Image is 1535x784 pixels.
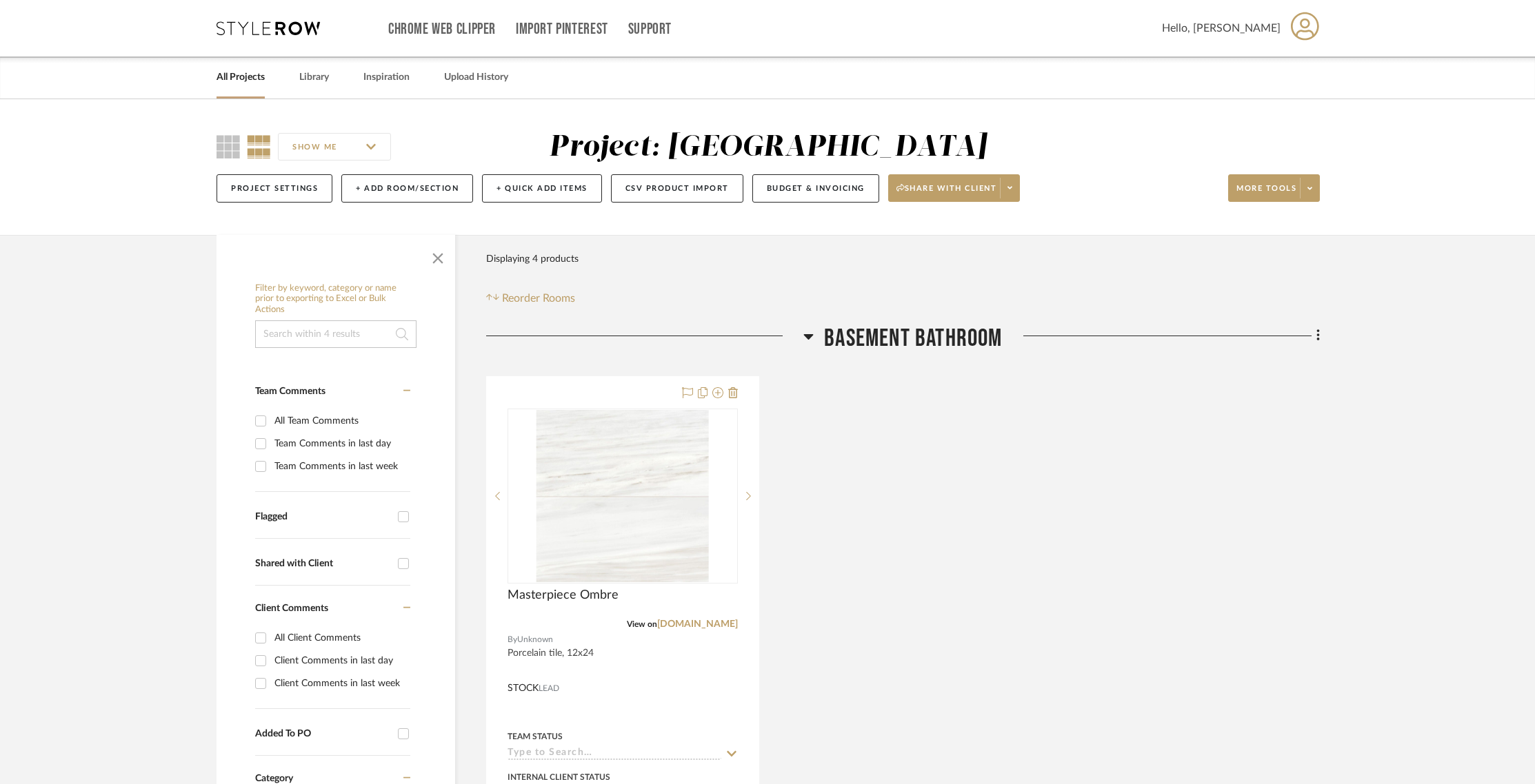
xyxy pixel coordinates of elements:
a: Library [299,68,329,87]
button: Project Settings [217,174,332,203]
span: Team Comments [255,386,325,396]
div: All Client Comments [274,627,407,649]
img: Masterpiece Ombre [536,410,709,582]
div: Shared with Client [255,558,391,570]
a: Support [628,23,672,35]
span: Share with client [896,183,997,204]
button: Reorder Rooms [486,290,575,307]
a: [DOMAIN_NAME] [657,619,738,629]
button: + Quick Add Items [482,174,602,203]
div: Team Status [508,730,563,743]
span: Basement Bathroom [824,324,1002,353]
span: By [508,633,517,646]
span: View on [627,620,657,628]
input: Search within 4 results [255,320,417,348]
button: Budget & Invoicing [752,174,879,203]
div: Team Comments in last week [274,455,407,477]
div: Team Comments in last day [274,433,407,455]
a: Import Pinterest [516,23,608,35]
div: Flagged [255,511,391,523]
span: Hello, [PERSON_NAME] [1162,20,1281,37]
h6: Filter by keyword, category or name prior to exporting to Excel or Bulk Actions [255,283,417,316]
a: Upload History [444,68,508,87]
span: Reorder Rooms [502,290,575,307]
span: Unknown [517,633,553,646]
button: Close [424,242,452,269]
a: Chrome Web Clipper [388,23,496,35]
button: Share with client [888,174,1021,202]
button: More tools [1228,174,1320,202]
div: 0 [508,409,737,583]
div: Added To PO [255,728,391,740]
a: Inspiration [363,68,410,87]
span: Client Comments [255,604,328,613]
div: Internal Client Status [508,771,610,783]
div: Client Comments in last week [274,672,407,694]
div: All Team Comments [274,410,407,432]
span: More tools [1236,183,1296,204]
input: Type to Search… [508,747,721,761]
button: + Add Room/Section [341,174,473,203]
div: Project: [GEOGRAPHIC_DATA] [549,133,987,162]
button: CSV Product Import [611,174,743,203]
a: All Projects [217,68,265,87]
span: Masterpiece Ombre [508,588,619,603]
div: Client Comments in last day [274,650,407,672]
div: Displaying 4 products [486,245,579,273]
